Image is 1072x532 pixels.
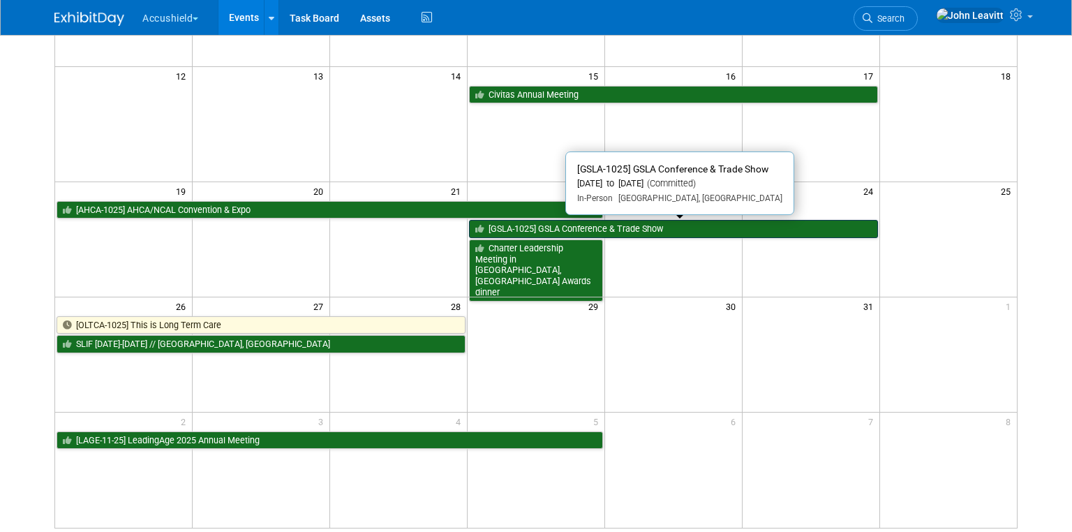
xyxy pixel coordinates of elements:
[577,178,782,190] div: [DATE] to [DATE]
[469,86,878,104] a: Civitas Annual Meeting
[312,297,329,315] span: 27
[587,67,604,84] span: 15
[179,413,192,430] span: 2
[999,67,1017,84] span: 18
[449,67,467,84] span: 14
[577,163,768,175] span: [GSLA-1025] GSLA Conference & Trade Show
[1004,297,1017,315] span: 1
[643,178,696,189] span: (Committed)
[174,297,192,315] span: 26
[724,67,742,84] span: 16
[862,67,879,84] span: 17
[174,182,192,200] span: 19
[1004,413,1017,430] span: 8
[872,13,904,24] span: Search
[469,220,878,238] a: [GSLA-1025] GSLA Conference & Trade Show
[577,193,613,203] span: In-Person
[454,413,467,430] span: 4
[862,182,879,200] span: 24
[449,182,467,200] span: 21
[54,12,124,26] img: ExhibitDay
[862,297,879,315] span: 31
[57,431,603,450] a: [LAGE-11-25] LeadingAge 2025 Annual Meeting
[724,297,742,315] span: 30
[312,182,329,200] span: 20
[57,201,603,219] a: [AHCA-1025] AHCA/NCAL Convention & Expo
[57,316,466,334] a: [OLTCA-1025] This is Long Term Care
[592,413,604,430] span: 5
[469,239,603,302] a: Charter Leadership Meeting in [GEOGRAPHIC_DATA], [GEOGRAPHIC_DATA] Awards dinner
[936,8,1004,23] img: John Leavitt
[449,297,467,315] span: 28
[312,67,329,84] span: 13
[999,182,1017,200] span: 25
[613,193,782,203] span: [GEOGRAPHIC_DATA], [GEOGRAPHIC_DATA]
[854,6,918,31] a: Search
[729,413,742,430] span: 6
[57,335,466,353] a: SLIF [DATE]-[DATE] // [GEOGRAPHIC_DATA], [GEOGRAPHIC_DATA]
[317,413,329,430] span: 3
[867,413,879,430] span: 7
[587,297,604,315] span: 29
[174,67,192,84] span: 12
